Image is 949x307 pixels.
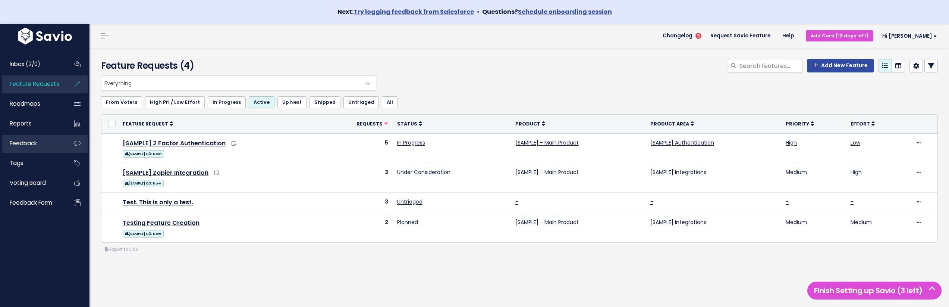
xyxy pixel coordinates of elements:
[811,285,938,296] h5: Finish Setting up Savio (3 left)
[515,139,579,146] a: [SAMPLE] - Main Product
[325,192,393,213] td: 3
[515,168,579,176] a: [SAMPLE] - Main Product
[397,198,422,205] a: Untriaged
[482,7,612,16] strong: Questions?
[123,149,164,158] a: [SAMPLE] Q3: Next
[851,120,875,127] a: Effort
[249,96,274,108] a: Active
[695,33,701,39] span: 5
[16,28,74,44] img: logo-white.9d6f32f41409.svg
[397,218,418,226] a: Planned
[397,168,450,176] a: Under Consideration
[515,120,545,127] a: Product
[2,115,62,132] a: Reports
[343,96,379,108] a: Untriaged
[851,139,860,146] a: Low
[477,7,479,16] span: •
[123,150,164,158] span: [SAMPLE] Q3: Next
[123,180,164,187] span: [SAMPLE] Q3: Now
[101,75,376,90] span: Everything
[786,139,797,146] a: High
[123,230,164,238] span: [SAMPLE] Q3: Now
[309,96,340,108] a: Shipped
[325,163,393,192] td: 3
[650,139,714,146] a: [SAMPLE] Authentication
[123,120,173,127] a: Feature Request
[397,121,417,127] span: Status
[786,120,814,127] a: Priority
[208,96,246,108] a: In Progress
[650,198,653,205] a: -
[101,76,361,90] span: Everything
[2,135,62,152] a: Feedback
[515,218,579,226] a: [SAMPLE] - Main Product
[337,7,474,16] strong: Next:
[10,159,23,167] span: Tags
[10,199,52,207] span: Feedback form
[882,33,937,39] span: Hi [PERSON_NAME]
[397,139,425,146] a: In Progress
[123,139,226,148] a: [SAMPLE] 2 Factor Authentication
[786,218,807,226] a: Medium
[123,198,193,207] a: Test. This is only a test.
[851,168,862,176] a: High
[650,120,694,127] a: Product Area
[123,178,164,187] a: [SAMPLE] Q3: Now
[851,198,854,205] a: -
[10,120,32,127] span: Reports
[325,213,393,242] td: 2
[739,59,802,72] input: Search features...
[123,229,164,238] a: [SAMPLE] Q3: Now
[101,96,142,108] a: From Voters
[123,121,168,127] span: Feature Request
[786,121,809,127] span: Priority
[10,60,40,68] span: Inbox (2/0)
[650,121,689,127] span: Product Area
[2,75,62,93] a: Feature Requests
[851,121,870,127] span: Effort
[2,174,62,192] a: Voting Board
[356,121,383,127] span: Requests
[2,95,62,112] a: Roadmaps
[10,179,46,187] span: Voting Board
[518,7,612,16] a: Schedule onboarding session
[2,194,62,211] a: Feedback form
[353,7,474,16] a: Try logging feedback from Salesforce
[123,218,199,227] a: Testing Feature Creation
[10,80,59,88] span: Feature Requests
[515,121,540,127] span: Product
[873,30,943,42] a: Hi [PERSON_NAME]
[382,96,398,108] a: All
[786,168,807,176] a: Medium
[105,246,138,252] a: Export to CSV
[356,120,388,127] a: Requests
[101,59,373,72] h4: Feature Requests (4)
[650,168,706,176] a: [SAMPLE] Integrations
[776,30,800,41] a: Help
[806,30,873,41] a: Add Card (13 days left)
[515,198,518,205] a: -
[807,59,874,72] a: Add New Feature
[10,139,37,147] span: Feedback
[145,96,205,108] a: High Pri / Low Effort
[123,168,208,177] a: [SAMPLE] Zapier Integration
[397,120,422,127] a: Status
[277,96,307,108] a: Up Next
[101,96,938,108] ul: Filter feature requests
[704,30,776,41] a: Request Savio Feature
[10,100,40,108] span: Roadmaps
[2,56,62,73] a: Inbox (2/0)
[663,33,692,38] span: Changelog
[325,133,393,163] td: 5
[786,198,789,205] a: -
[650,218,706,226] a: [SAMPLE] Integrations
[851,218,872,226] a: Medium
[2,155,62,172] a: Tags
